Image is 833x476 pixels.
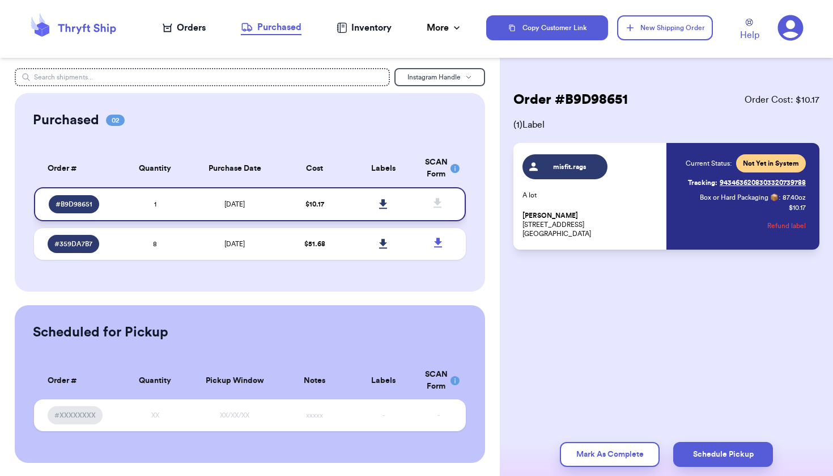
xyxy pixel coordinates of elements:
div: Purchased [241,20,301,34]
th: Labels [349,362,418,399]
span: Order Cost: $ 10.17 [745,93,819,107]
p: $ 10.17 [789,203,806,212]
input: Search shipments... [15,68,389,86]
span: ( 1 ) Label [513,118,819,132]
th: Quantity [121,362,190,399]
div: SCAN Form [425,157,452,180]
span: Not Yet in System [743,159,799,168]
span: $ 51.68 [304,241,325,247]
div: More [427,21,462,35]
span: $ 10.17 [305,201,324,208]
span: Help [740,28,759,42]
span: 87.40 oz [783,193,806,202]
h2: Purchased [33,111,99,129]
span: xxxxx [306,412,323,419]
span: Tracking: [688,178,717,187]
button: Copy Customer Link [486,15,609,40]
button: New Shipping Order [617,15,712,40]
span: - [437,412,440,419]
a: Purchased [241,20,301,35]
th: Labels [349,150,418,187]
th: Order # [34,362,120,399]
span: 1 [154,201,156,208]
h2: Scheduled for Pickup [33,323,168,342]
a: Orders [163,21,206,35]
th: Purchase Date [189,150,280,187]
span: - [382,412,385,419]
span: misfit.rags [543,162,597,171]
p: [STREET_ADDRESS] [GEOGRAPHIC_DATA] [522,211,660,238]
th: Cost [280,150,349,187]
th: Notes [280,362,349,399]
th: Quantity [121,150,190,187]
span: [DATE] [224,241,245,247]
th: Order # [34,150,120,187]
a: Tracking:9434636208303320739788 [688,174,806,192]
span: # 359DA7B7 [54,239,92,248]
span: Box or Hard Packaging 📦 [700,194,779,201]
h2: Order # B9D98651 [513,91,628,109]
p: A lot [522,191,660,200]
span: XX [151,412,159,419]
span: XX/XX/XX [220,412,249,419]
span: # B9D98651 [56,200,92,209]
button: Mark As Complete [560,442,660,467]
th: Pickup Window [189,362,280,399]
span: [PERSON_NAME] [522,212,578,220]
span: Instagram Handle [407,74,461,81]
span: #XXXXXXXX [54,411,96,420]
button: Refund label [767,213,806,238]
span: : [779,193,780,202]
span: Current Status: [686,159,732,168]
span: 8 [153,241,157,247]
a: Inventory [337,21,392,35]
button: Instagram Handle [394,68,485,86]
div: SCAN Form [425,369,452,393]
span: 02 [106,115,125,126]
button: Schedule Pickup [673,442,773,467]
a: Help [740,19,759,42]
span: [DATE] [224,201,245,208]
